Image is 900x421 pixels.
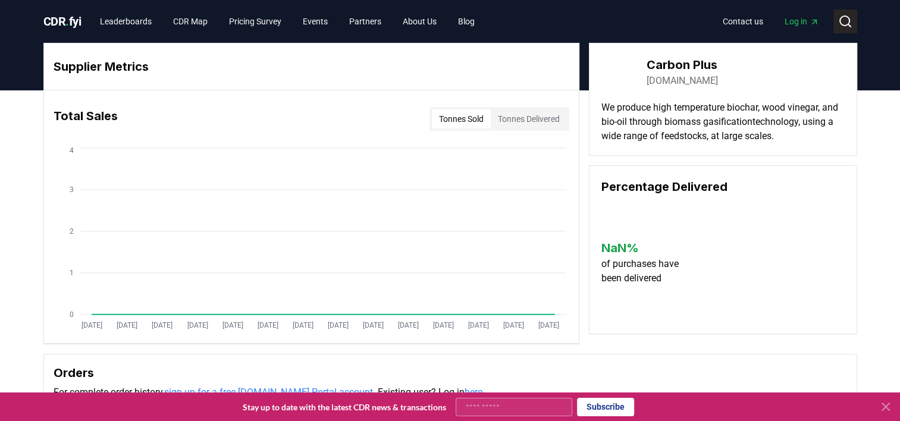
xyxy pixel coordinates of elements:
[54,107,118,131] h3: Total Sales
[713,11,829,32] nav: Main
[257,321,278,329] tspan: [DATE]
[69,269,73,277] tspan: 1
[647,74,718,88] a: [DOMAIN_NAME]
[90,11,484,32] nav: Main
[340,11,391,32] a: Partners
[43,14,81,29] span: CDR fyi
[69,310,73,319] tspan: 0
[713,11,773,32] a: Contact us
[164,11,217,32] a: CDR Map
[449,11,484,32] a: Blog
[432,109,491,128] button: Tonnes Sold
[69,227,73,235] tspan: 2
[327,321,348,329] tspan: [DATE]
[647,56,718,74] h3: Carbon Plus
[432,321,453,329] tspan: [DATE]
[219,11,291,32] a: Pricing Survey
[785,15,819,27] span: Log in
[54,364,847,382] h3: Orders
[117,321,137,329] tspan: [DATE]
[775,11,829,32] a: Log in
[81,321,102,329] tspan: [DATE]
[397,321,418,329] tspan: [DATE]
[164,387,373,398] a: sign up for a free [DOMAIN_NAME] Portal account
[222,321,243,329] tspan: [DATE]
[43,13,81,30] a: CDR.fyi
[538,321,559,329] tspan: [DATE]
[69,146,73,155] tspan: 4
[491,109,567,128] button: Tonnes Delivered
[54,58,569,76] h3: Supplier Metrics
[601,257,690,285] p: of purchases have been delivered
[292,321,313,329] tspan: [DATE]
[465,387,482,398] a: here
[468,321,488,329] tspan: [DATE]
[69,186,73,194] tspan: 3
[152,321,173,329] tspan: [DATE]
[362,321,383,329] tspan: [DATE]
[601,55,635,89] img: Carbon Plus-logo
[601,100,845,143] p: We produce high temperature biochar, wood vinegar, and bio-oil through biomass gasificationtechno...
[90,11,161,32] a: Leaderboards
[293,11,337,32] a: Events
[503,321,523,329] tspan: [DATE]
[65,14,69,29] span: .
[187,321,208,329] tspan: [DATE]
[393,11,446,32] a: About Us
[601,239,690,257] h3: NaN %
[601,178,845,196] h3: Percentage Delivered
[54,385,847,400] p: For complete order history, . Existing user? Log in .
